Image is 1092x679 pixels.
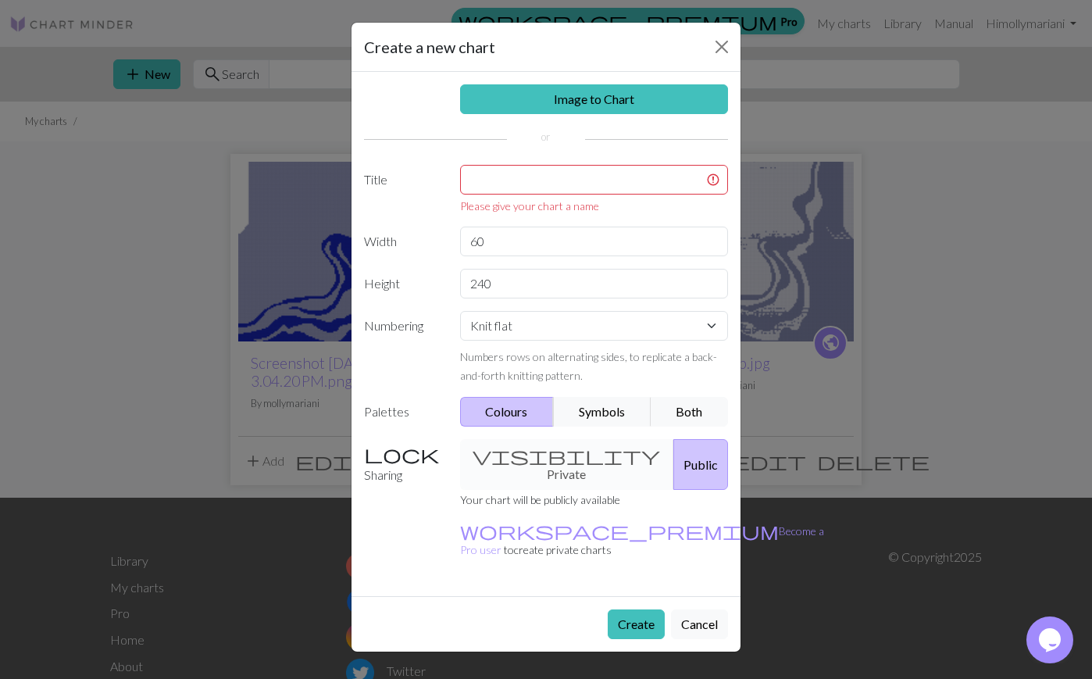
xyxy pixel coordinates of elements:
[709,34,734,59] button: Close
[651,397,729,427] button: Both
[460,524,824,556] small: to create private charts
[460,493,620,506] small: Your chart will be publicly available
[1026,616,1076,663] iframe: chat widget
[355,397,451,427] label: Palettes
[355,227,451,256] label: Width
[460,524,824,556] a: Become a Pro user
[608,609,665,639] button: Create
[553,397,651,427] button: Symbols
[355,165,451,214] label: Title
[671,609,728,639] button: Cancel
[355,269,451,298] label: Height
[460,198,729,214] div: Please give your chart a name
[355,311,451,384] label: Numbering
[355,439,451,490] label: Sharing
[460,397,555,427] button: Colours
[460,84,729,114] a: Image to Chart
[673,439,728,490] button: Public
[460,520,779,541] span: workspace_premium
[460,350,717,382] small: Numbers rows on alternating sides, to replicate a back-and-forth knitting pattern.
[364,35,495,59] h5: Create a new chart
